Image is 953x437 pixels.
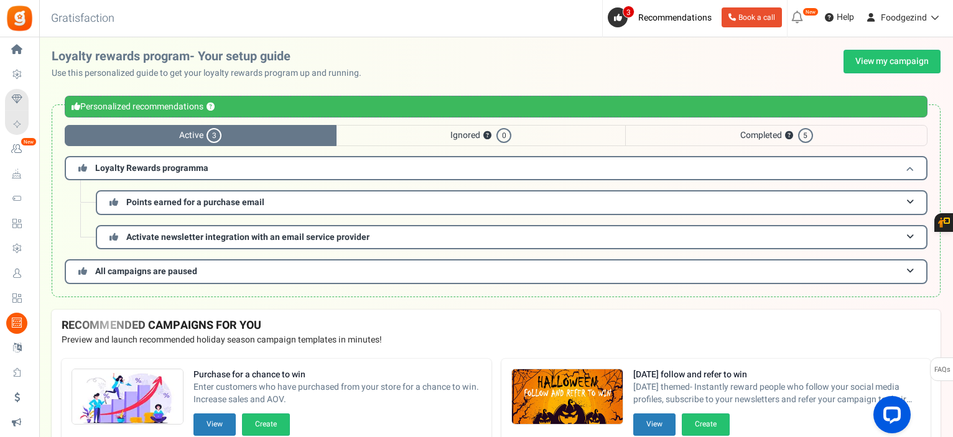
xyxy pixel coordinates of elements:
span: Points earned for a purchase email [126,196,264,209]
span: Active [65,125,337,146]
strong: [DATE] follow and refer to win [633,369,921,381]
div: Personalized recommendations [65,96,927,117]
em: New [802,7,819,16]
span: Activate newsletter integration with an email service provider [126,231,370,244]
span: [DATE] themed- Instantly reward people who follow your social media profiles, subscribe to your n... [633,381,921,406]
button: View [633,413,676,435]
h3: Gratisfaction [37,6,128,31]
span: Loyalty Rewards programma [95,162,208,175]
h2: Loyalty rewards program- Your setup guide [52,50,371,63]
span: Recommendations [638,11,712,24]
span: 3 [207,128,221,143]
h4: RECOMMENDED CAMPAIGNS FOR YOU [62,320,931,332]
p: Use this personalized guide to get your loyalty rewards program up and running. [52,67,371,80]
a: Help [820,7,859,27]
em: New [21,137,37,146]
button: Create [682,413,730,435]
span: 3 [623,6,635,18]
button: ? [483,132,491,140]
img: Recommended Campaigns [512,369,623,425]
a: 3 Recommendations [608,7,717,27]
span: 0 [496,128,511,143]
button: Create [242,413,290,435]
span: FAQs [934,358,951,382]
button: View [193,413,236,435]
img: Recommended Campaigns [72,369,183,425]
strong: Purchase for a chance to win [193,369,481,381]
p: Preview and launch recommended holiday season campaign templates in minutes! [62,334,931,346]
img: Gratisfaction [6,4,34,32]
button: ? [207,103,215,111]
span: Help [834,11,854,24]
a: New [5,139,34,160]
span: Foodgezind [881,11,927,24]
span: 5 [798,128,813,143]
span: Completed [625,125,927,146]
span: All campaigns are paused [95,265,197,278]
a: View my campaign [844,50,941,73]
button: ? [785,132,793,140]
a: Book a call [722,7,782,27]
span: Enter customers who have purchased from your store for a chance to win. Increase sales and AOV. [193,381,481,406]
span: Ignored [337,125,626,146]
